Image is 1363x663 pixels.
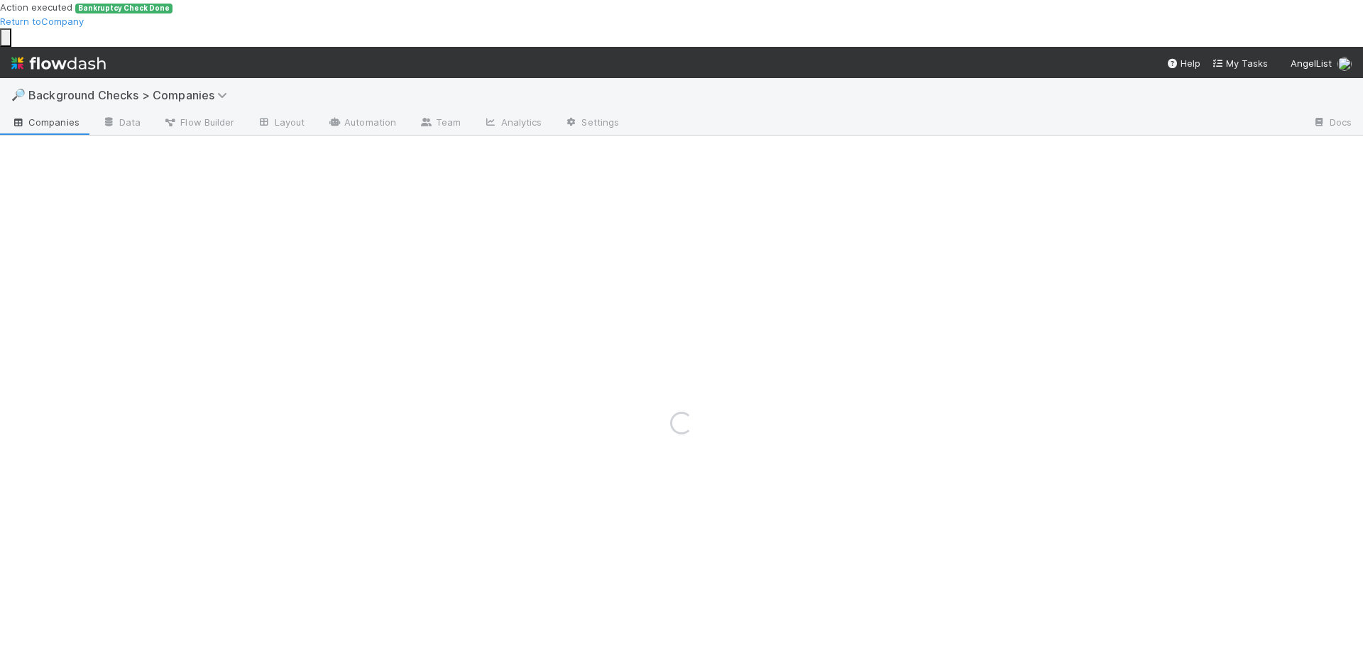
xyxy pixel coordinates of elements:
span: Bankruptcy Check Done [75,4,173,14]
span: My Tasks [1212,57,1268,69]
a: Settings [553,112,630,135]
span: Flow Builder [163,115,234,129]
span: Companies [11,115,80,129]
div: Help [1166,56,1200,70]
img: logo-inverted-e16ddd16eac7371096b0.svg [11,51,106,75]
img: avatar_ddac2f35-6c49-494a-9355-db49d32eca49.png [1337,57,1352,71]
span: 🔎 [11,89,26,101]
a: Docs [1301,112,1363,135]
a: Flow Builder [152,112,246,135]
a: Analytics [473,112,554,135]
span: AngelList [1291,57,1332,69]
span: Background Checks > Companies [28,88,234,102]
a: Data [91,112,152,135]
a: Layout [246,112,317,135]
a: Automation [316,112,407,135]
a: My Tasks [1212,56,1268,70]
a: Team [407,112,472,135]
